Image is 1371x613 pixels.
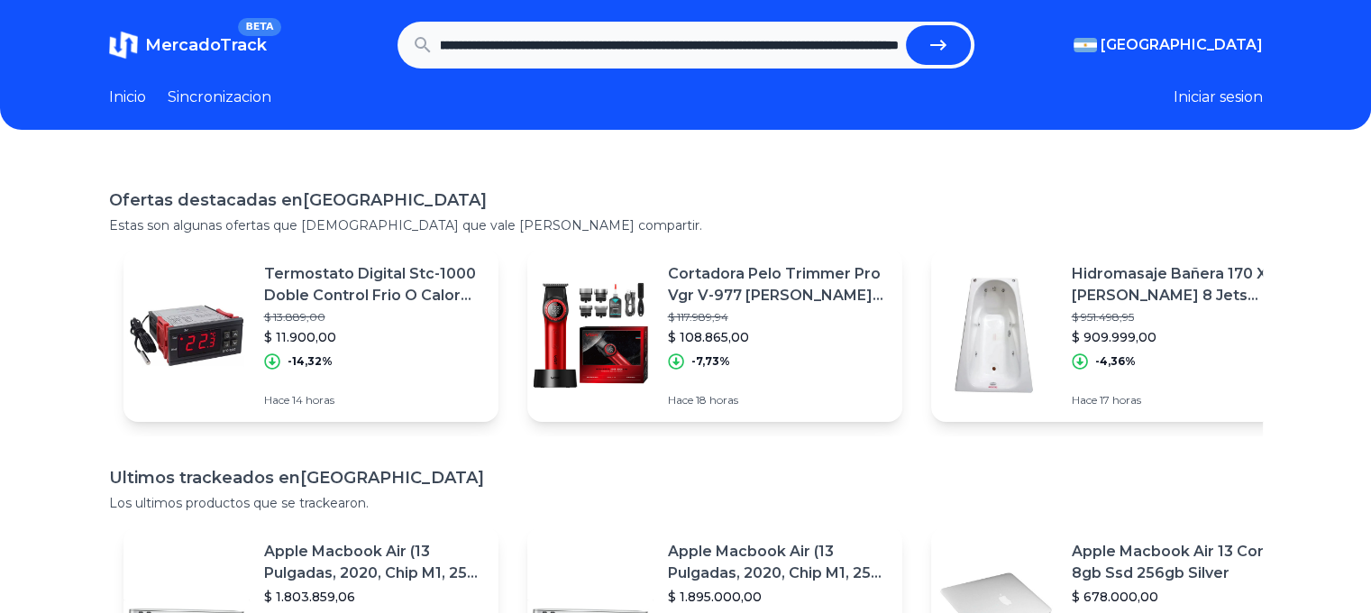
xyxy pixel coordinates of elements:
p: Termostato Digital Stc-1000 Doble Control Frio O Calor 220v [264,263,484,306]
p: Apple Macbook Air 13 Core I5 8gb Ssd 256gb Silver [1072,541,1292,584]
button: [GEOGRAPHIC_DATA] [1074,34,1263,56]
p: Hace 14 horas [264,393,484,407]
p: Hidromasaje Bañera 170 X 70 [PERSON_NAME] 8 Jets Motor 3/4 Hp [1072,263,1292,306]
p: Apple Macbook Air (13 Pulgadas, 2020, Chip M1, 256 Gb De Ssd, 8 Gb De Ram) - Plata [264,541,484,584]
p: $ 117.989,94 [668,310,888,325]
p: $ 1.803.859,06 [264,588,484,606]
span: [GEOGRAPHIC_DATA] [1101,34,1263,56]
img: Argentina [1074,38,1097,52]
p: $ 1.895.000,00 [668,588,888,606]
a: Sincronizacion [168,87,271,108]
p: -7,73% [691,354,730,369]
h1: Ultimos trackeados en [GEOGRAPHIC_DATA] [109,465,1263,490]
img: Featured image [527,272,654,398]
span: MercadoTrack [145,35,267,55]
button: Iniciar sesion [1174,87,1263,108]
p: Estas son algunas ofertas que [DEMOGRAPHIC_DATA] que vale [PERSON_NAME] compartir. [109,216,1263,234]
p: $ 909.999,00 [1072,328,1292,346]
p: Hace 17 horas [1072,393,1292,407]
p: $ 678.000,00 [1072,588,1292,606]
a: Inicio [109,87,146,108]
p: $ 951.498,95 [1072,310,1292,325]
p: Los ultimos productos que se trackearon. [109,494,1263,512]
h1: Ofertas destacadas en [GEOGRAPHIC_DATA] [109,188,1263,213]
a: Featured imageCortadora Pelo Trimmer Pro Vgr V-977 [PERSON_NAME] Motor Bldc 8000rpm Color Rojo$ 1... [527,249,902,422]
p: $ 11.900,00 [264,328,484,346]
p: -4,36% [1095,354,1136,369]
a: Featured imageTermostato Digital Stc-1000 Doble Control Frio O Calor 220v$ 13.889,00$ 11.900,00-1... [123,249,498,422]
a: Featured imageHidromasaje Bañera 170 X 70 [PERSON_NAME] 8 Jets Motor 3/4 Hp$ 951.498,95$ 909.999,... [931,249,1306,422]
a: MercadoTrackBETA [109,31,267,59]
span: BETA [238,18,280,36]
p: $ 13.889,00 [264,310,484,325]
p: Cortadora Pelo Trimmer Pro Vgr V-977 [PERSON_NAME] Motor Bldc 8000rpm Color Rojo [668,263,888,306]
p: Apple Macbook Air (13 Pulgadas, 2020, Chip M1, 256 Gb De Ssd, 8 Gb De Ram) - Plata [668,541,888,584]
img: Featured image [931,272,1057,398]
p: Hace 18 horas [668,393,888,407]
img: Featured image [123,272,250,398]
img: MercadoTrack [109,31,138,59]
p: -14,32% [288,354,333,369]
p: $ 108.865,00 [668,328,888,346]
